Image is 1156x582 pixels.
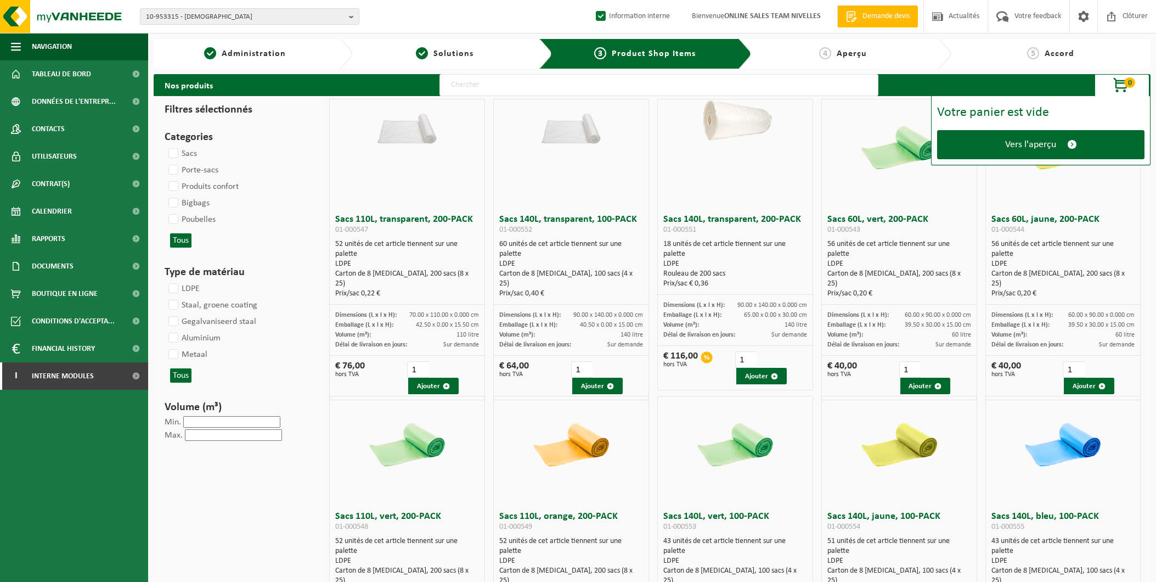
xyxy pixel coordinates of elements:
div: Prix/sac € 0,36 [663,279,807,289]
span: 01-000554 [827,523,860,531]
img: 01-000543 [853,99,946,193]
span: Sur demande [935,342,971,348]
span: 10-953315 - [DEMOGRAPHIC_DATA] [146,9,345,25]
span: Emballage (L x l x H): [499,322,557,328]
label: Produits confort [166,178,239,195]
div: Carton de 8 [MEDICAL_DATA], 200 sacs (8 x 25) [827,269,971,289]
img: 01-000553 [689,396,782,490]
span: Sur demande [443,342,479,348]
div: € 76,00 [335,361,365,378]
div: LDPE [335,556,479,566]
div: Carton de 8 [MEDICAL_DATA], 200 sacs (8 x 25) [991,269,1135,289]
span: 140 litre [621,332,643,338]
span: 60 litre [1115,332,1135,338]
span: Volume (m³): [499,332,535,338]
img: 01-000554 [853,396,946,490]
span: 5 [1027,47,1039,59]
span: 01-000543 [827,226,860,234]
a: 2Solutions [358,47,530,60]
span: Tableau de bord [32,60,91,88]
label: Metaal [166,346,207,363]
label: LDPE [166,281,200,297]
input: 1 [735,351,757,368]
a: 5Accord [957,47,1145,60]
div: 52 unités de cet article tiennent sur une palette [335,239,479,299]
div: Votre panier est vide [937,106,1144,119]
h3: Sacs 140L, transparent, 200-PACK [663,215,807,237]
h3: Type de matériau [165,264,309,281]
span: Vers l'aperçu [1005,139,1056,150]
div: 60 unités de cet article tiennent sur une palette [499,239,643,299]
label: Sacs [166,145,197,162]
h3: Sacs 140L, jaune, 100-PACK [827,512,971,534]
label: Staal, groene coating [166,297,257,314]
img: 01-000549 [525,396,618,490]
span: Délai de livraison en jours: [663,332,735,338]
span: Contrat(s) [32,170,70,198]
span: 39.50 x 30.00 x 15.00 cm [905,322,971,328]
a: 4Aperçu [757,47,929,60]
div: Carton de 8 [MEDICAL_DATA], 200 sacs (8 x 25) [335,269,479,289]
div: € 116,00 [663,351,698,368]
span: 110 litre [456,332,479,338]
span: 65.00 x 0.00 x 30.00 cm [744,312,807,318]
span: I [11,362,21,390]
div: LDPE [991,556,1135,566]
h3: Sacs 110L, vert, 200-PACK [335,512,479,534]
span: Navigation [32,33,72,60]
button: Ajouter [736,368,787,384]
span: 60 litre [952,332,971,338]
label: Poubelles [166,211,216,228]
input: 1 [899,361,921,378]
span: Sur demande [607,342,643,348]
span: Délai de livraison en jours: [335,342,407,348]
span: 90.00 x 140.00 x 0.000 cm [573,312,643,318]
span: Volume (m³): [335,332,371,338]
div: LDPE [827,259,971,269]
label: Aluminium [166,330,221,346]
span: Administration [222,49,286,58]
span: Interne modules [32,362,94,390]
span: 140 litre [785,322,807,328]
span: hors TVA [991,371,1021,378]
span: 1 [204,47,216,59]
span: Délai de livraison en jours: [991,342,1063,348]
h3: Sacs 110L, orange, 200-PACK [499,512,643,534]
div: LDPE [827,556,971,566]
span: Dimensions (L x l x H): [827,312,889,318]
span: 4 [819,47,831,59]
span: Accord [1045,49,1074,58]
span: Dimensions (L x l x H): [335,312,397,318]
input: 1 [571,361,593,378]
h3: Sacs 140L, bleu, 100-PACK [991,512,1135,534]
span: 60.00 x 90.00 x 0.000 cm [905,312,971,318]
input: 1 [407,361,428,378]
div: LDPE [663,556,807,566]
h3: Sacs 140L, vert, 100-PACK [663,512,807,534]
span: Volume (m³): [991,332,1027,338]
img: 01-000555 [1016,396,1109,490]
span: hors TVA [335,371,365,378]
div: € 40,00 [827,361,857,378]
input: 1 [1063,361,1084,378]
h3: Sacs 140L, transparent, 100-PACK [499,215,643,237]
span: 01-000551 [663,226,696,234]
h2: Nos produits [154,74,224,96]
span: 70.00 x 110.00 x 0.000 cm [409,312,479,318]
label: Min. [165,418,181,427]
span: Conditions d'accepta... [32,307,115,335]
span: Contacts [32,115,65,143]
h3: Sacs 60L, vert, 200-PACK [827,215,971,237]
div: € 64,00 [499,361,529,378]
h3: Sacs 60L, jaune, 200-PACK [991,215,1135,237]
span: Financial History [32,335,95,362]
h3: Volume (m³) [165,399,309,416]
span: 01-000552 [499,226,532,234]
span: 42.50 x 0.00 x 15.50 cm [416,322,479,328]
span: 3 [594,47,606,59]
div: Carton de 8 [MEDICAL_DATA], 100 sacs (4 x 25) [499,269,643,289]
span: 01-000548 [335,523,368,531]
span: Demande devis [860,11,912,22]
div: Prix/sac 0,22 € [335,289,479,299]
label: Max. [165,431,183,440]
